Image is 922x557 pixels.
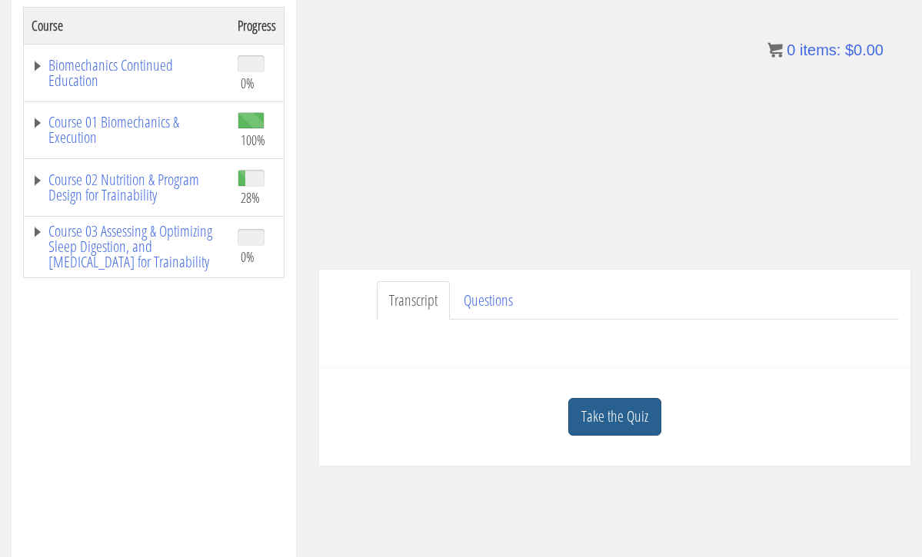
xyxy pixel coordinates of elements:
a: 0 items: $0.00 [767,41,884,58]
img: icon11.png [767,42,783,58]
span: items: [800,41,840,58]
a: Biomechanics Continued Education [32,58,222,88]
span: 0% [241,248,255,265]
a: Course 01 Biomechanics & Execution [32,114,222,145]
span: 28% [241,189,260,206]
th: Progress [230,7,285,44]
bdi: 0.00 [845,41,884,58]
a: Course 02 Nutrition & Program Design for Trainability [32,172,222,203]
span: 0% [241,75,255,91]
a: Course 03 Assessing & Optimizing Sleep Digestion, and [MEDICAL_DATA] for Trainability [32,224,222,270]
span: $ [845,41,854,58]
th: Course [24,7,230,44]
span: 0 [787,41,795,58]
span: 100% [241,131,265,148]
a: Take the Quiz [568,398,661,436]
a: Transcript [377,281,450,320]
a: Questions [451,281,525,320]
